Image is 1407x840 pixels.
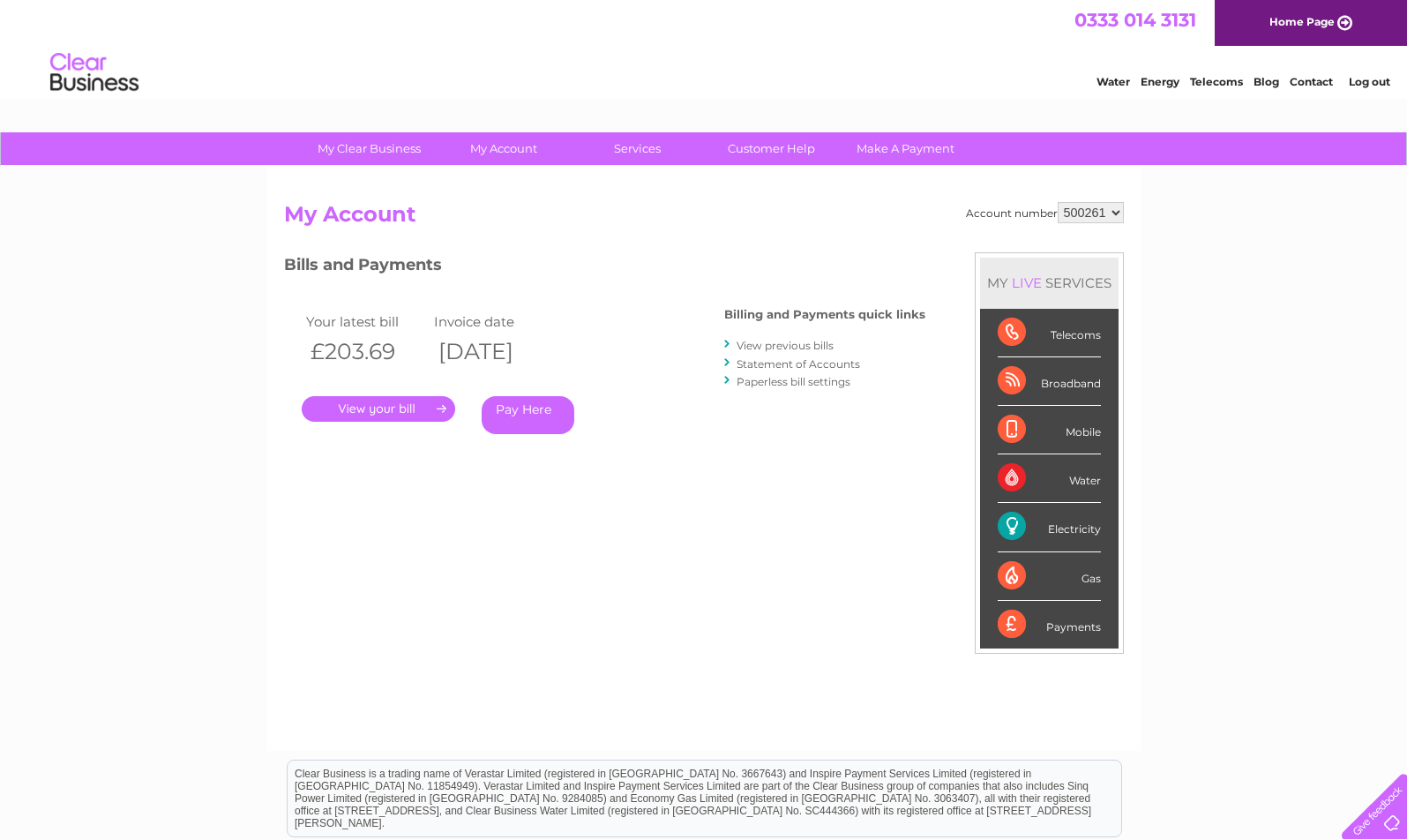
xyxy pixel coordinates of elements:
[302,310,430,334] td: Your latest bill
[284,252,925,283] h3: Bills and Payments
[1349,75,1390,88] a: Log out
[1290,75,1333,88] a: Contact
[430,310,558,334] td: Invoice date
[833,132,978,165] a: Make A Payment
[998,309,1101,357] div: Telecoms
[430,132,576,165] a: My Account
[998,552,1101,601] div: Gas
[737,357,860,371] a: Statement of Accounts
[565,132,710,165] a: Services
[998,357,1101,406] div: Broadband
[302,334,430,370] th: £203.69
[998,601,1101,649] div: Payments
[998,454,1101,503] div: Water
[998,503,1101,551] div: Electricity
[1074,9,1196,31] a: 0333 014 3131
[737,339,834,352] a: View previous bills
[737,375,850,388] a: Paperless bill settings
[966,202,1124,223] div: Account number
[998,406,1101,454] div: Mobile
[1190,75,1243,88] a: Telecoms
[699,132,844,165] a: Customer Help
[430,334,558,370] th: [DATE]
[296,132,442,165] a: My Clear Business
[980,258,1119,308] div: MY SERVICES
[284,202,1124,236] h2: My Account
[724,308,925,321] h4: Billing and Payments quick links
[1008,274,1045,291] div: LIVE
[302,396,455,422] a: .
[1096,75,1130,88] a: Water
[49,46,139,100] img: logo.png
[1254,75,1279,88] a: Blog
[482,396,574,434] a: Pay Here
[288,10,1121,86] div: Clear Business is a trading name of Verastar Limited (registered in [GEOGRAPHIC_DATA] No. 3667643...
[1141,75,1179,88] a: Energy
